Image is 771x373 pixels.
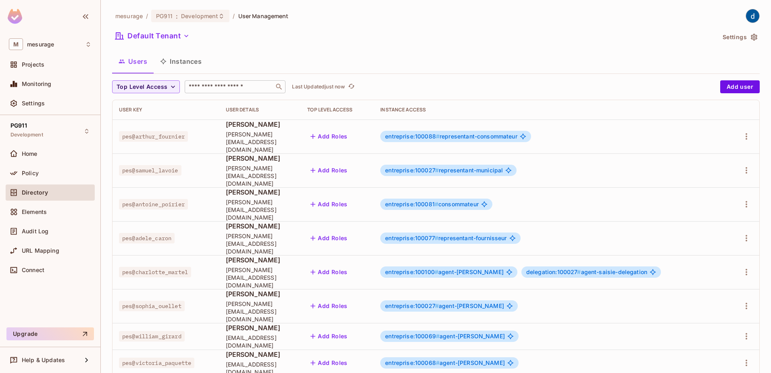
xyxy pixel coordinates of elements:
[22,357,65,363] span: Help & Updates
[385,268,438,275] span: entreprise:100100
[226,107,295,113] div: User Details
[181,12,218,20] span: Development
[22,100,45,107] span: Settings
[119,131,188,142] span: pes@arthur_fournier
[292,84,345,90] p: Last Updated just now
[146,12,148,20] li: /
[348,83,355,91] span: refresh
[385,201,438,207] span: entreprise:100081
[435,268,438,275] span: #
[385,133,517,140] span: representant-consommateur
[435,167,439,174] span: #
[307,266,351,279] button: Add Roles
[385,167,503,174] span: representant-municipal
[117,82,167,92] span: Top Level Access
[119,165,181,176] span: pes@samuel_lavoie
[526,269,647,275] span: agent-saisie-delegation
[27,41,54,48] span: Workspace: mesurage
[307,164,351,177] button: Add Roles
[226,164,295,187] span: [PERSON_NAME][EMAIL_ADDRESS][DOMAIN_NAME]
[226,188,295,197] span: [PERSON_NAME]
[307,330,351,343] button: Add Roles
[380,107,721,113] div: Instance Access
[154,51,208,71] button: Instances
[345,82,356,92] span: Click to refresh data
[226,130,295,153] span: [PERSON_NAME][EMAIL_ADDRESS][DOMAIN_NAME]
[22,151,38,157] span: Home
[720,80,760,93] button: Add user
[385,167,439,174] span: entreprise:100027
[435,235,438,241] span: #
[385,133,440,140] span: entreprise:100088
[119,331,185,342] span: pes@william_girard
[385,302,439,309] span: entreprise:100027
[119,107,213,113] div: User Key
[112,51,154,71] button: Users
[385,303,504,309] span: agent-[PERSON_NAME]
[6,327,94,340] button: Upgrade
[307,107,367,113] div: Top Level Access
[112,80,180,93] button: Top Level Access
[435,302,439,309] span: #
[436,133,440,140] span: #
[307,198,351,211] button: Add Roles
[719,31,760,44] button: Settings
[9,38,23,50] span: M
[22,209,47,215] span: Elements
[22,247,59,254] span: URL Mapping
[226,334,295,349] span: [EMAIL_ADDRESS][DOMAIN_NAME]
[22,81,52,87] span: Monitoring
[226,289,295,298] span: [PERSON_NAME]
[22,61,44,68] span: Projects
[307,356,351,369] button: Add Roles
[10,122,27,129] span: PG911
[226,266,295,289] span: [PERSON_NAME][EMAIL_ADDRESS][DOMAIN_NAME]
[307,232,351,245] button: Add Roles
[22,267,44,273] span: Connect
[226,350,295,359] span: [PERSON_NAME]
[10,132,43,138] span: Development
[226,154,295,163] span: [PERSON_NAME]
[307,130,351,143] button: Add Roles
[226,222,295,231] span: [PERSON_NAME]
[8,9,22,24] img: SReyMgAAAABJRU5ErkJggg==
[233,12,235,20] li: /
[112,29,193,42] button: Default Tenant
[226,198,295,221] span: [PERSON_NAME][EMAIL_ADDRESS][DOMAIN_NAME]
[226,232,295,255] span: [PERSON_NAME][EMAIL_ADDRESS][DOMAIN_NAME]
[119,199,188,210] span: pes@antoine_poirier
[175,13,178,19] span: :
[226,323,295,332] span: [PERSON_NAME]
[385,269,504,275] span: agent-[PERSON_NAME]
[115,12,143,20] span: the active workspace
[119,301,185,311] span: pes@sophia_ouellet
[346,82,356,92] button: refresh
[22,228,48,235] span: Audit Log
[238,12,289,20] span: User Management
[156,12,173,20] span: PG911
[436,333,440,339] span: #
[119,233,175,243] span: pes@adele_caron
[436,359,440,366] span: #
[526,268,581,275] span: delegation:100027
[385,333,440,339] span: entreprise:100069
[119,358,194,368] span: pes@victoria_paquette
[119,267,191,277] span: pes@charlotte_martel
[22,189,48,196] span: Directory
[385,201,479,207] span: consommateur
[385,359,440,366] span: entreprise:100068
[577,268,581,275] span: #
[385,360,505,366] span: agent-[PERSON_NAME]
[385,235,506,241] span: representant-fournisseur
[226,120,295,129] span: [PERSON_NAME]
[226,256,295,264] span: [PERSON_NAME]
[385,235,438,241] span: entreprise:100077
[746,9,759,23] img: dev 911gcl
[385,333,505,339] span: agent-[PERSON_NAME]
[22,170,39,176] span: Policy
[435,201,438,207] span: #
[226,300,295,323] span: [PERSON_NAME][EMAIL_ADDRESS][DOMAIN_NAME]
[307,300,351,312] button: Add Roles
